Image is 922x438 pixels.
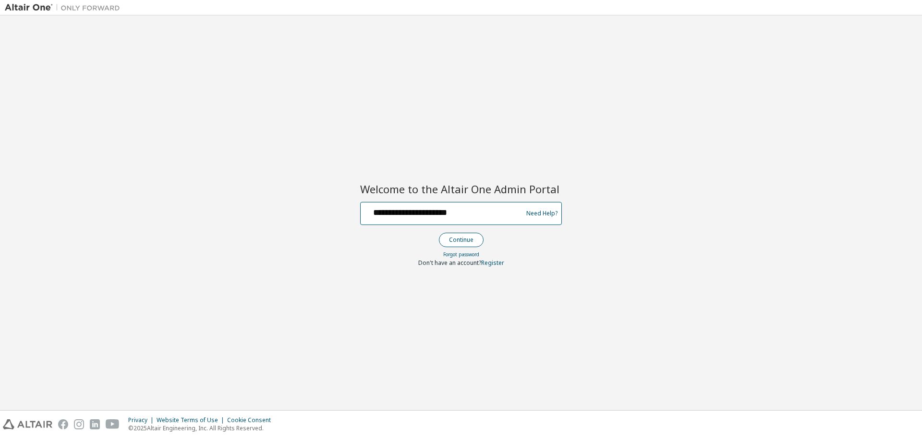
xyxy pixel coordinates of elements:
img: youtube.svg [106,419,120,429]
img: linkedin.svg [90,419,100,429]
img: instagram.svg [74,419,84,429]
div: Cookie Consent [227,416,277,424]
button: Continue [439,233,484,247]
div: Website Terms of Use [157,416,227,424]
a: Register [481,259,504,267]
p: © 2025 Altair Engineering, Inc. All Rights Reserved. [128,424,277,432]
h2: Welcome to the Altair One Admin Portal [360,182,562,196]
span: Don't have an account? [418,259,481,267]
img: Altair One [5,3,125,13]
a: Forgot password [443,251,479,258]
img: facebook.svg [58,419,68,429]
div: Privacy [128,416,157,424]
img: altair_logo.svg [3,419,52,429]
